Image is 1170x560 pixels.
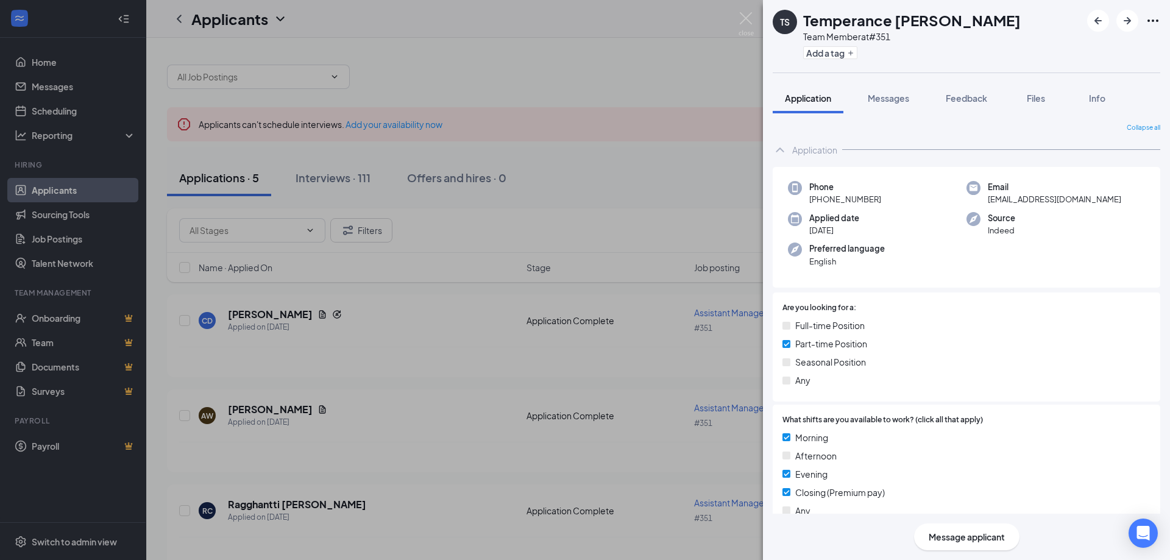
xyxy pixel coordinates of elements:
[809,181,881,193] span: Phone
[809,212,859,224] span: Applied date
[809,243,885,255] span: Preferred language
[809,224,859,236] span: [DATE]
[929,530,1005,544] span: Message applicant
[795,431,828,444] span: Morning
[795,374,810,387] span: Any
[1129,519,1158,548] div: Open Intercom Messenger
[847,49,854,57] svg: Plus
[988,181,1121,193] span: Email
[1089,93,1105,104] span: Info
[988,212,1015,224] span: Source
[1146,13,1160,28] svg: Ellipses
[809,255,885,268] span: English
[795,355,866,369] span: Seasonal Position
[1027,93,1045,104] span: Files
[773,143,787,157] svg: ChevronUp
[1087,10,1109,32] button: ArrowLeftNew
[795,504,810,517] span: Any
[1127,123,1160,133] span: Collapse all
[803,30,1021,43] div: Team Member at #351
[792,144,837,156] div: Application
[809,193,881,205] span: [PHONE_NUMBER]
[1116,10,1138,32] button: ArrowRight
[803,10,1021,30] h1: Temperance [PERSON_NAME]
[780,16,790,28] div: TS
[803,46,857,59] button: PlusAdd a tag
[1120,13,1135,28] svg: ArrowRight
[868,93,909,104] span: Messages
[1091,13,1105,28] svg: ArrowLeftNew
[795,467,828,481] span: Evening
[795,449,837,463] span: Afternoon
[795,319,865,332] span: Full-time Position
[795,486,885,499] span: Closing (Premium pay)
[946,93,987,104] span: Feedback
[795,337,867,350] span: Part-time Position
[782,302,856,314] span: Are you looking for a:
[988,224,1015,236] span: Indeed
[782,414,983,426] span: What shifts are you available to work? (click all that apply)
[988,193,1121,205] span: [EMAIL_ADDRESS][DOMAIN_NAME]
[785,93,831,104] span: Application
